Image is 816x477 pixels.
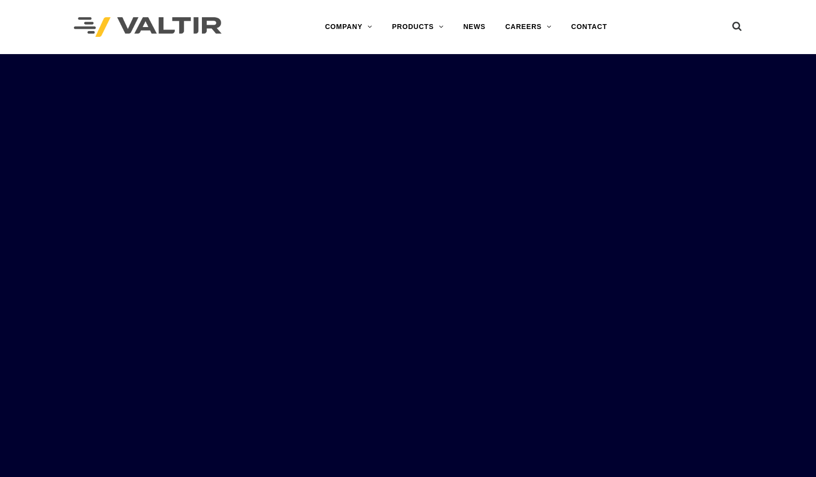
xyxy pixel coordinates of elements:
[382,17,454,37] a: PRODUCTS
[561,17,617,37] a: CONTACT
[454,17,495,37] a: NEWS
[495,17,561,37] a: CAREERS
[315,17,382,37] a: COMPANY
[74,17,222,37] img: Valtir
